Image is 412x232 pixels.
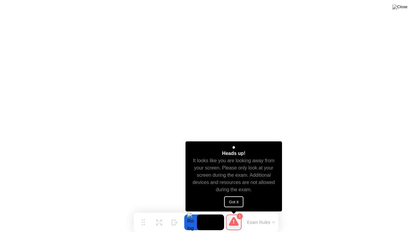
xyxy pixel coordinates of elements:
div: Heads up! [222,150,245,157]
div: 1 [237,213,243,219]
button: Got it [224,196,243,207]
button: Exam Rules [245,220,277,225]
img: Close [392,5,407,9]
div: It looks like you are looking away from your screen. Please only look at your screen during the e... [191,157,277,193]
